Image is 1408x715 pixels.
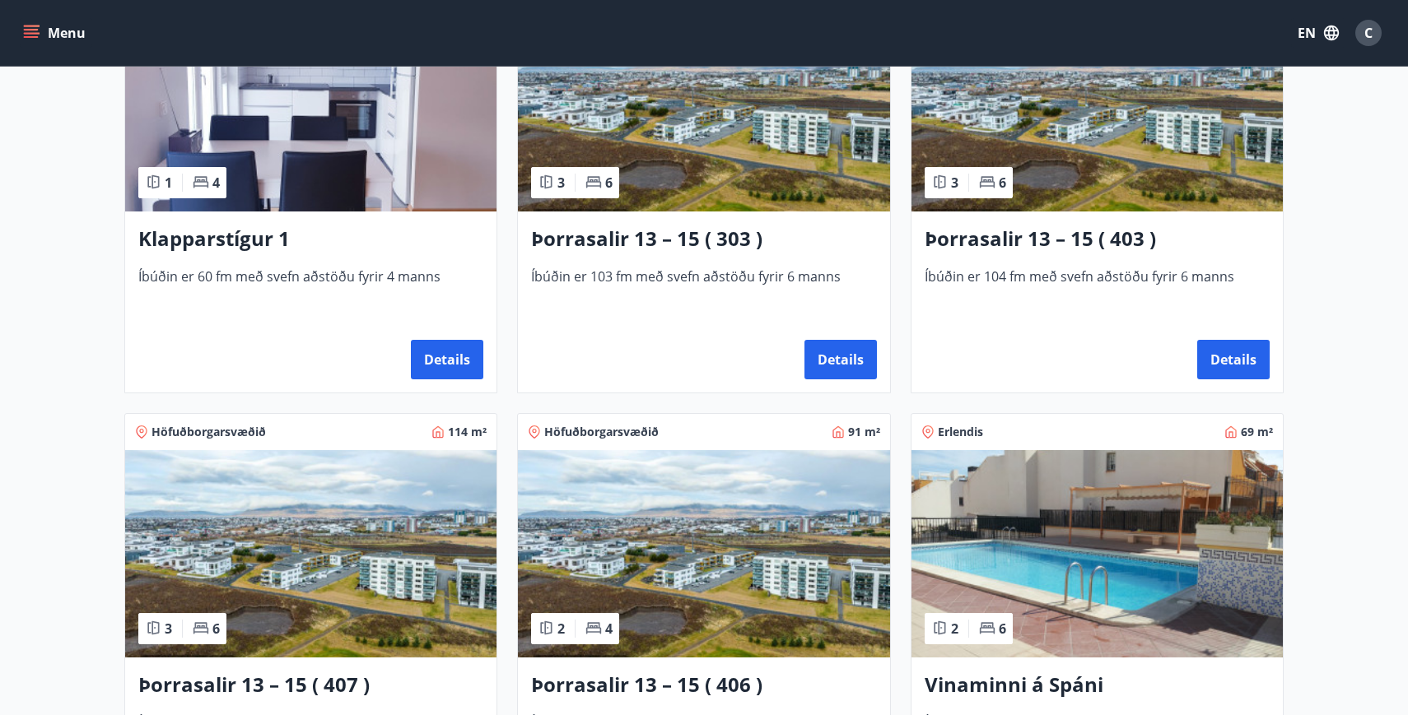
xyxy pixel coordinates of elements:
button: C [1349,13,1388,53]
button: Details [1197,340,1270,379]
h3: Þorrasalir 13 – 15 ( 407 ) [138,671,483,700]
span: Höfuðborgarsvæðið [544,424,659,440]
span: 2 [951,620,958,638]
img: Paella dish [125,4,497,211]
h3: Þorrasalir 13 – 15 ( 403 ) [925,225,1270,254]
img: Paella dish [518,450,889,657]
span: 114 m² [448,424,487,440]
span: Íbúðin er 104 fm með svefn aðstöðu fyrir 6 manns [925,267,1270,322]
span: 1 [165,174,172,192]
span: 3 [557,174,565,192]
h3: Þorrasalir 13 – 15 ( 303 ) [531,225,876,254]
h3: Þorrasalir 13 – 15 ( 406 ) [531,671,876,700]
h3: Vinaminni á Spáni [925,671,1270,700]
span: 69 m² [1241,424,1273,440]
span: 3 [165,620,172,638]
span: C [1364,24,1373,42]
img: Paella dish [518,4,889,211]
h3: Klapparstígur 1 [138,225,483,254]
span: 3 [951,174,958,192]
span: 6 [212,620,220,638]
span: 6 [999,620,1006,638]
span: Höfuðborgarsvæðið [152,424,266,440]
span: 4 [212,174,220,192]
img: Paella dish [911,4,1283,211]
span: 2 [557,620,565,638]
span: 6 [999,174,1006,192]
span: Erlendis [938,424,983,440]
span: 4 [605,620,613,638]
img: Paella dish [125,450,497,657]
img: Paella dish [911,450,1283,657]
button: Details [804,340,877,379]
span: 6 [605,174,613,192]
span: 91 m² [848,424,880,440]
span: Íbúðin er 60 fm með svefn aðstöðu fyrir 4 manns [138,267,483,322]
button: EN [1291,18,1345,48]
span: Íbúðin er 103 fm með svefn aðstöðu fyrir 6 manns [531,267,876,322]
button: menu [20,18,92,48]
button: Details [411,340,483,379]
